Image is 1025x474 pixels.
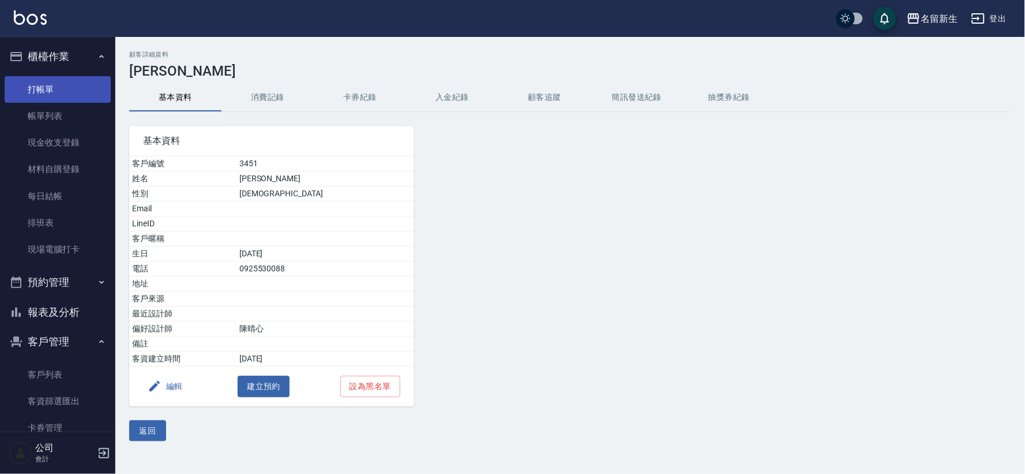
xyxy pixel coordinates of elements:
[5,76,111,103] a: 打帳單
[129,247,236,262] td: 生日
[236,247,414,262] td: [DATE]
[129,292,236,307] td: 客戶來源
[5,129,111,156] a: 現金收支登錄
[14,10,47,25] img: Logo
[5,183,111,210] a: 每日結帳
[129,307,236,322] td: 最近設計師
[221,84,314,111] button: 消費記錄
[236,171,414,186] td: [PERSON_NAME]
[683,84,775,111] button: 抽獎券紀錄
[236,352,414,367] td: [DATE]
[129,51,1011,58] h2: 顧客詳細資料
[236,156,414,171] td: 3451
[967,8,1011,29] button: 登出
[873,7,896,30] button: save
[5,103,111,129] a: 帳單列表
[5,388,111,415] a: 客資篩選匯出
[238,376,290,397] button: 建立預約
[591,84,683,111] button: 簡訊發送紀錄
[498,84,591,111] button: 顧客追蹤
[5,210,111,236] a: 排班表
[314,84,406,111] button: 卡券紀錄
[5,236,111,263] a: 現場電腦打卡
[5,415,111,441] a: 卡券管理
[129,262,236,277] td: 電話
[129,201,236,217] td: Email
[35,454,94,464] p: 會計
[236,262,414,277] td: 0925530088
[902,7,962,31] button: 名留新生
[129,63,1011,79] h3: [PERSON_NAME]
[9,442,32,465] img: Person
[5,361,111,388] a: 客戶列表
[5,156,111,182] a: 材料自購登錄
[129,337,236,352] td: 備註
[5,297,111,327] button: 報表及分析
[35,442,94,454] h5: 公司
[406,84,498,111] button: 入金紀錄
[236,186,414,201] td: [DEMOGRAPHIC_DATA]
[129,217,236,232] td: LineID
[129,232,236,247] td: 客戶暱稱
[129,84,221,111] button: 基本資料
[5,327,111,357] button: 客戶管理
[340,376,400,397] button: 設為黑名單
[129,277,236,292] td: 地址
[921,12,958,26] div: 名留新生
[236,322,414,337] td: 陳晴心
[143,376,187,397] button: 編輯
[143,135,400,147] span: 基本資料
[129,420,166,442] button: 返回
[129,171,236,186] td: 姓名
[129,156,236,171] td: 客戶編號
[5,42,111,72] button: 櫃檯作業
[5,267,111,297] button: 預約管理
[129,186,236,201] td: 性別
[129,352,236,367] td: 客資建立時間
[129,322,236,337] td: 偏好設計師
